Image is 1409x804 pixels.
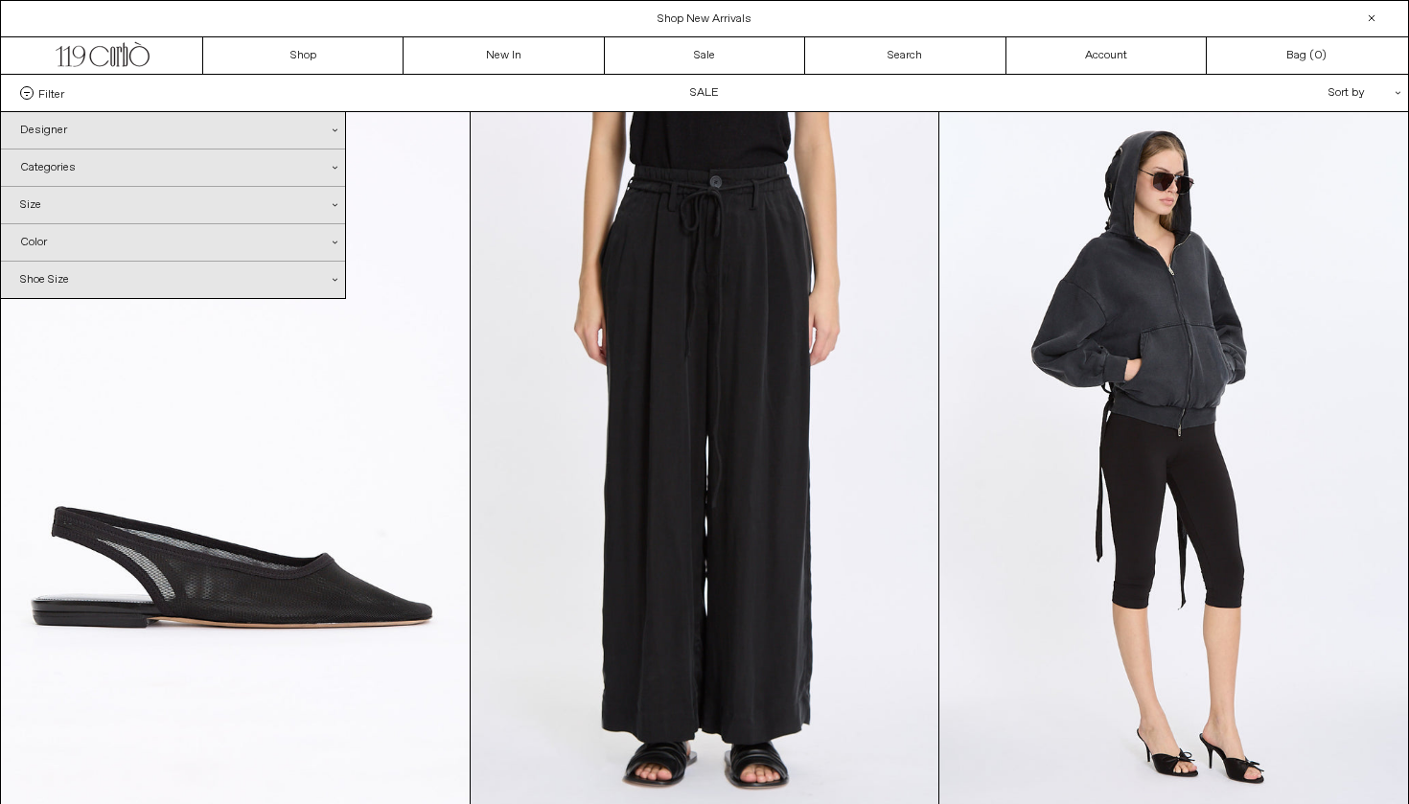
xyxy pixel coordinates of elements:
[203,37,404,74] a: Shop
[1,112,345,149] div: Designer
[1314,48,1322,63] span: 0
[658,11,751,27] a: Shop New Arrivals
[404,37,604,74] a: New In
[1,187,345,223] div: Size
[1207,37,1407,74] a: Bag ()
[1216,75,1389,111] div: Sort by
[805,37,1005,74] a: Search
[1,262,345,298] div: Shoe Size
[1,149,345,186] div: Categories
[1006,37,1207,74] a: Account
[1,224,345,261] div: Color
[605,37,805,74] a: Sale
[1314,47,1327,64] span: )
[38,86,64,100] span: Filter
